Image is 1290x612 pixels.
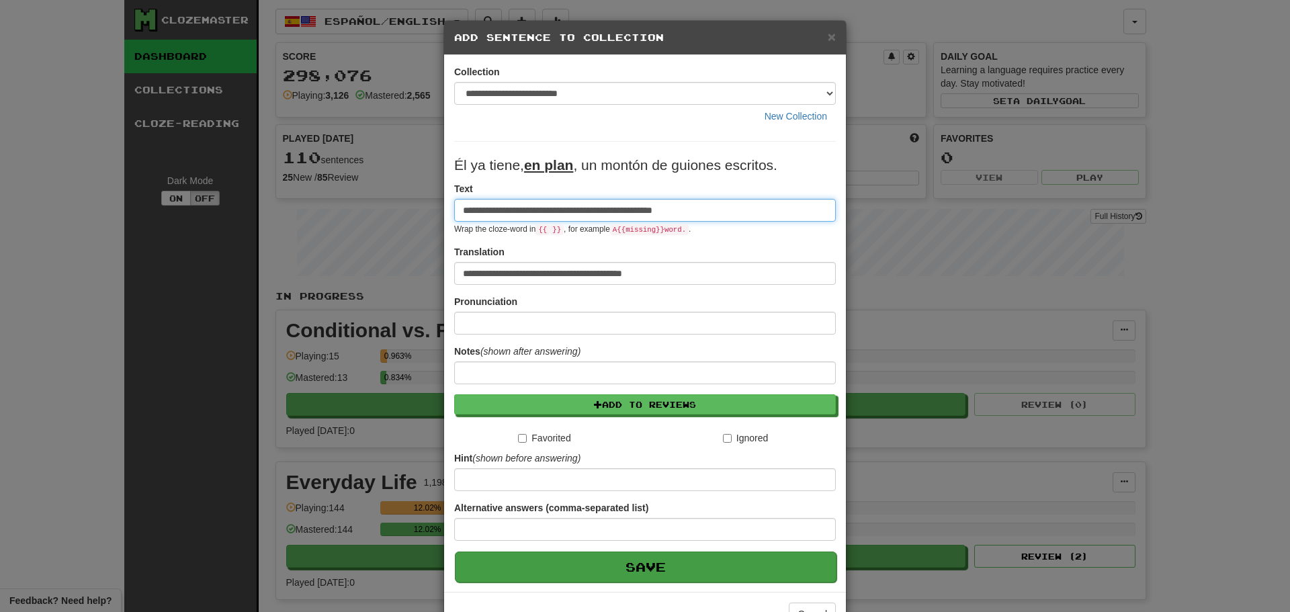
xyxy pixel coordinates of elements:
[550,224,564,235] code: }}
[454,394,836,414] button: Add to Reviews
[518,431,570,445] label: Favorited
[454,295,517,308] label: Pronunciation
[472,453,580,464] em: (shown before answering)
[454,245,505,259] label: Translation
[454,451,580,465] label: Hint
[828,29,836,44] span: ×
[454,31,836,44] h5: Add Sentence to Collection
[524,157,574,173] u: en plan
[454,182,473,195] label: Text
[454,224,691,234] small: Wrap the cloze-word in , for example .
[518,434,527,443] input: Favorited
[480,346,580,357] em: (shown after answering)
[828,30,836,44] button: Close
[454,345,580,358] label: Notes
[610,224,689,235] code: A {{ missing }} word.
[454,65,500,79] label: Collection
[756,105,836,128] button: New Collection
[723,431,768,445] label: Ignored
[454,155,836,175] p: Él ya tiene, , un montón de guiones escritos.
[723,434,732,443] input: Ignored
[535,224,550,235] code: {{
[454,501,648,515] label: Alternative answers (comma-separated list)
[455,552,836,582] button: Save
